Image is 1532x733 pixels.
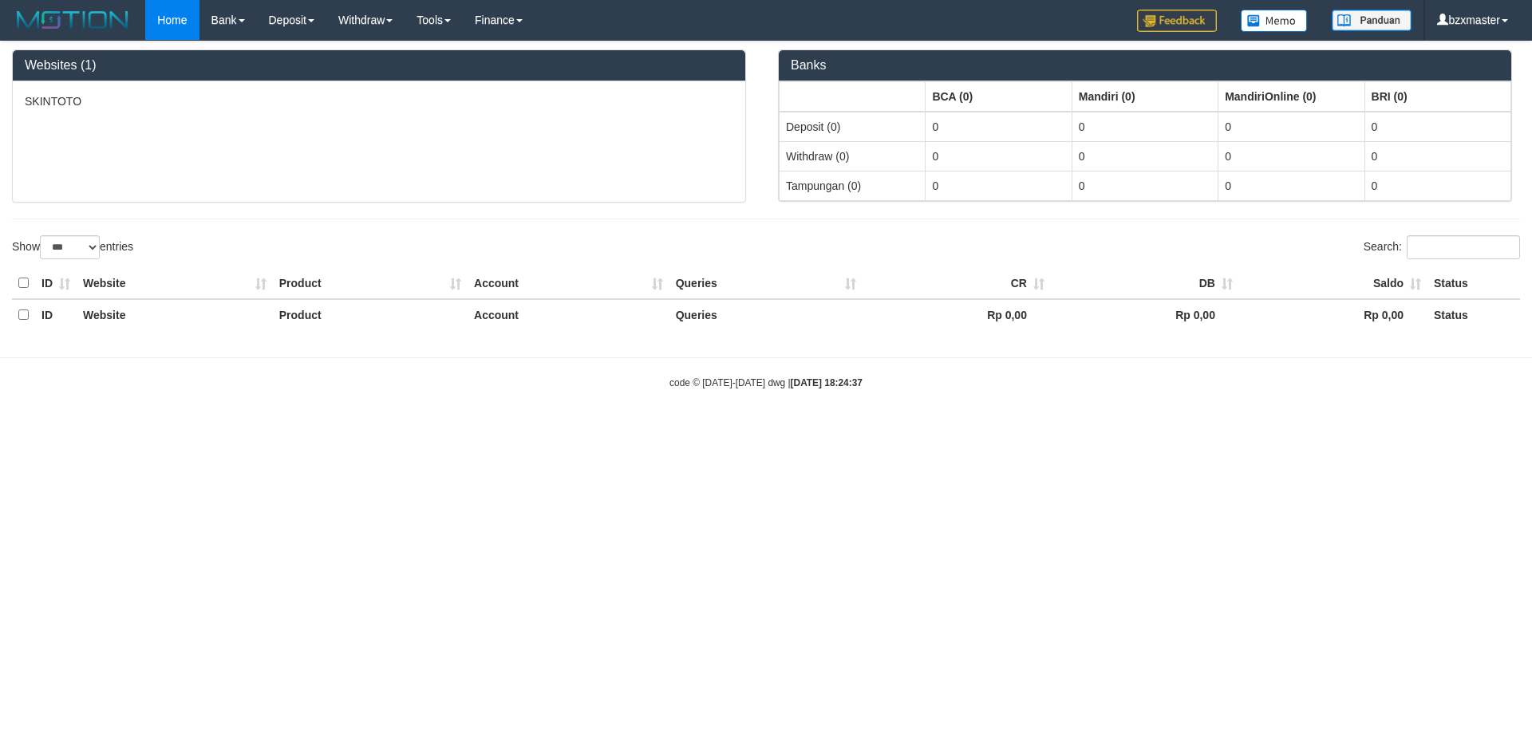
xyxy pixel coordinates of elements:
td: 0 [1072,171,1218,200]
td: Deposit (0) [780,112,926,142]
td: Tampungan (0) [780,171,926,200]
th: Group: activate to sort column ascending [1218,81,1364,112]
th: ID [35,299,77,330]
th: DB [1051,268,1239,299]
th: Rp 0,00 [1051,299,1239,330]
td: 0 [926,112,1072,142]
img: Feedback.jpg [1137,10,1217,32]
label: Show entries [12,235,133,259]
th: ID [35,268,77,299]
strong: [DATE] 18:24:37 [791,377,863,388]
th: Queries [669,299,863,330]
th: Account [468,268,669,299]
td: 0 [1364,112,1510,142]
th: Group: activate to sort column ascending [780,81,926,112]
label: Search: [1364,235,1520,259]
th: Product [273,268,468,299]
th: Website [77,299,273,330]
th: Product [273,299,468,330]
img: panduan.png [1332,10,1412,31]
th: Status [1427,268,1520,299]
select: Showentries [40,235,100,259]
th: Group: activate to sort column ascending [1072,81,1218,112]
h3: Banks [791,58,1499,73]
th: Account [468,299,669,330]
small: code © [DATE]-[DATE] dwg | [669,377,863,388]
td: 0 [926,171,1072,200]
td: 0 [1218,112,1364,142]
td: 0 [926,141,1072,171]
td: 0 [1364,171,1510,200]
td: 0 [1218,141,1364,171]
img: Button%20Memo.svg [1241,10,1308,32]
th: Queries [669,268,863,299]
th: CR [863,268,1051,299]
th: Website [77,268,273,299]
img: MOTION_logo.png [12,8,133,32]
input: Search: [1407,235,1520,259]
th: Saldo [1239,268,1427,299]
td: Withdraw (0) [780,141,926,171]
th: Group: activate to sort column ascending [926,81,1072,112]
th: Rp 0,00 [863,299,1051,330]
p: SKINTOTO [25,93,733,109]
th: Rp 0,00 [1239,299,1427,330]
td: 0 [1072,112,1218,142]
th: Group: activate to sort column ascending [1364,81,1510,112]
td: 0 [1364,141,1510,171]
h3: Websites (1) [25,58,733,73]
th: Status [1427,299,1520,330]
td: 0 [1218,171,1364,200]
td: 0 [1072,141,1218,171]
